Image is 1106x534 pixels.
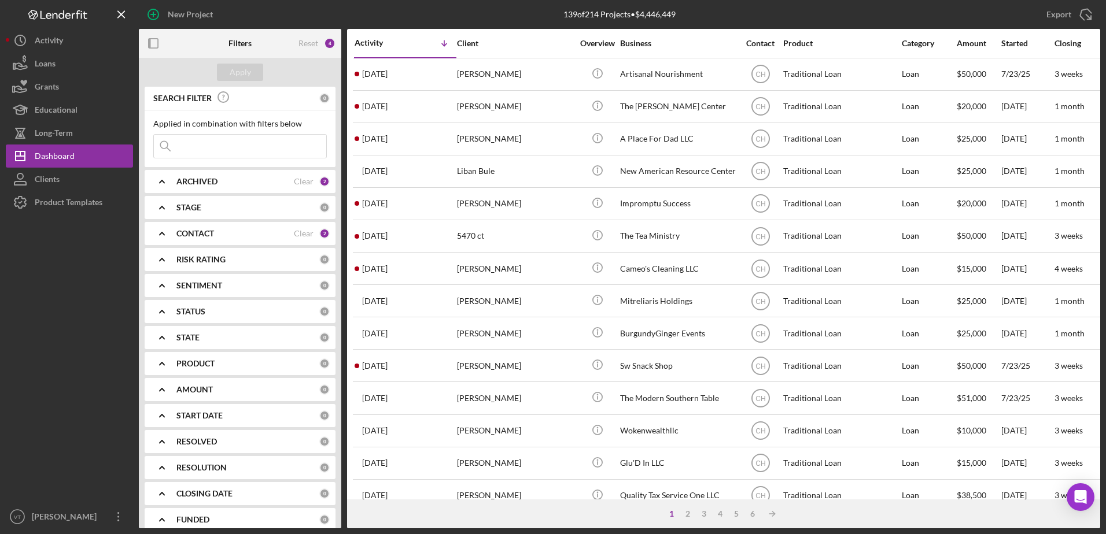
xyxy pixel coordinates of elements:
b: STATE [176,333,200,342]
div: [PERSON_NAME] [457,448,573,479]
div: 5470 ct [457,221,573,251]
div: Loan [902,221,956,251]
div: [PERSON_NAME] [457,188,573,219]
b: ARCHIVED [176,177,217,186]
time: 2025-07-22 05:41 [362,491,388,500]
div: 2 [319,228,330,239]
time: 2025-08-07 15:15 [362,264,388,273]
div: [DATE] [1001,91,1053,122]
b: STATUS [176,307,205,316]
div: 0 [319,280,330,291]
div: Activity [35,29,63,55]
time: 1 month [1055,198,1085,208]
div: Contact [739,39,782,48]
button: Activity [6,29,133,52]
div: Liban Bule [457,156,573,187]
time: 2025-07-24 13:11 [362,361,388,370]
div: Traditional Loan [783,59,899,90]
time: 1 month [1055,101,1085,111]
button: Grants [6,75,133,98]
text: CH [755,232,765,240]
div: Loans [35,52,56,78]
div: Glu'D In LLC [620,448,736,479]
button: Product Templates [6,191,133,214]
div: Sw Snack Shop [620,350,736,381]
div: Traditional Loan [783,350,899,381]
div: Traditional Loan [783,416,899,446]
div: Traditional Loan [783,285,899,316]
div: Loan [902,480,956,511]
time: 2025-08-11 18:15 [362,69,388,79]
div: 7/23/25 [1001,383,1053,413]
text: CH [755,395,765,403]
div: [PERSON_NAME] [457,124,573,154]
b: PRODUCT [176,359,215,368]
div: $50,000 [957,221,1000,251]
div: [DATE] [1001,156,1053,187]
b: AMOUNT [176,385,213,394]
div: Dashboard [35,144,75,170]
time: 2025-07-29 20:02 [362,329,388,338]
div: 0 [319,306,330,317]
div: Loan [902,91,956,122]
div: 2 [680,509,696,518]
time: 3 weeks [1055,231,1083,240]
text: CH [755,297,765,305]
button: Export [1035,3,1100,26]
div: 4 [324,38,336,49]
div: [PERSON_NAME] [457,285,573,316]
div: BurgundyGinger Events [620,318,736,348]
b: SEARCH FILTER [153,94,212,103]
div: [DATE] [1001,480,1053,511]
a: Loans [6,52,133,75]
div: Loan [902,124,956,154]
div: [DATE] [1001,285,1053,316]
div: $50,000 [957,350,1000,381]
time: 3 weeks [1055,458,1083,468]
div: Long-Term [35,121,73,147]
div: [PERSON_NAME] [457,350,573,381]
div: Traditional Loan [783,221,899,251]
time: 2025-08-08 03:13 [362,231,388,240]
div: Amount [957,39,1000,48]
div: Quality Tax Service One LLC [620,480,736,511]
div: The Modern Southern Table [620,383,736,413]
b: STAGE [176,203,201,212]
time: 3 weeks [1055,425,1083,435]
div: Wokenwealthllc [620,416,736,446]
div: Loan [902,285,956,316]
text: CH [755,168,765,176]
div: $25,000 [957,318,1000,348]
b: SENTIMENT [176,281,222,290]
b: FUNDED [176,515,209,524]
button: New Project [139,3,224,26]
text: CH [755,265,765,273]
time: 2025-07-22 18:05 [362,458,388,468]
div: Traditional Loan [783,383,899,413]
div: $20,000 [957,188,1000,219]
time: 2025-07-23 10:40 [362,394,388,403]
div: 7/23/25 [1001,59,1053,90]
div: [PERSON_NAME] [29,505,104,531]
div: Traditional Loan [783,448,899,479]
div: 0 [319,93,330,103]
div: 6 [744,509,761,518]
div: Clear [294,229,314,238]
div: 0 [319,436,330,447]
div: The Tea Ministry [620,221,736,251]
div: Activity [355,38,405,47]
div: $15,000 [957,253,1000,284]
div: Loan [902,383,956,413]
div: Artisanal Nourishment [620,59,736,90]
div: Traditional Loan [783,156,899,187]
div: The [PERSON_NAME] Center [620,91,736,122]
time: 2025-08-09 14:11 [362,102,388,111]
b: RESOLUTION [176,463,227,472]
div: 0 [319,488,330,499]
div: [DATE] [1001,253,1053,284]
div: 0 [319,462,330,473]
div: Loan [902,350,956,381]
div: 0 [319,410,330,421]
div: 0 [319,384,330,395]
